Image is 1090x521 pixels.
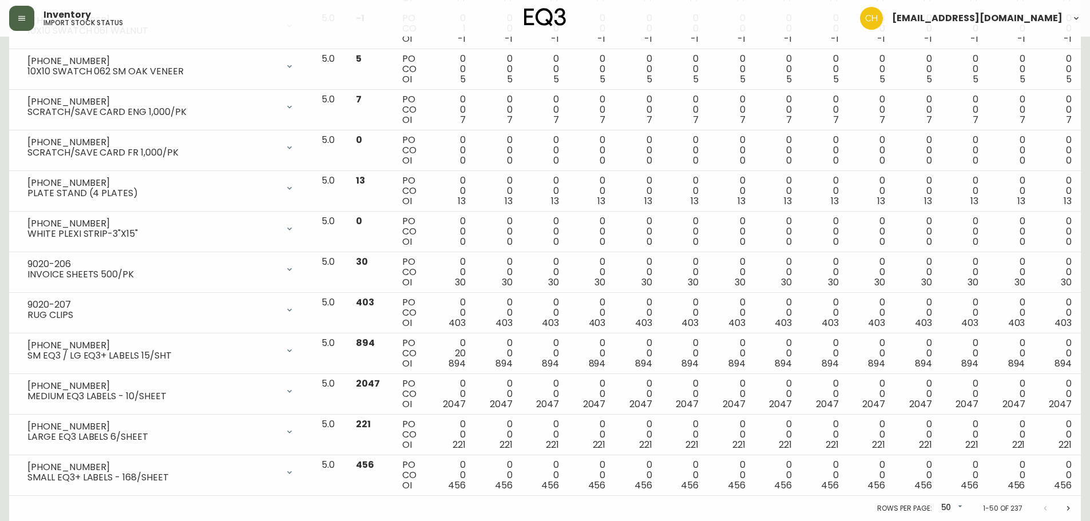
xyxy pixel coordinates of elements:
div: 0 0 [577,135,605,166]
span: 30 [594,276,605,289]
div: 0 0 [484,297,512,328]
div: 0 0 [764,338,792,369]
div: 0 0 [950,257,978,288]
span: -1 [551,32,559,45]
div: [PHONE_NUMBER]PLATE STAND (4 PLATES) [18,176,303,201]
div: 9020-207RUG CLIPS [18,297,303,323]
div: 0 0 [717,94,745,125]
span: 5 [740,73,746,86]
div: 0 0 [530,338,558,369]
div: 0 0 [717,216,745,247]
span: 30 [502,276,513,289]
span: 0 [647,235,652,248]
span: 0 [356,214,362,228]
div: 0 0 [484,94,512,125]
div: 0 0 [671,297,699,328]
span: 30 [1014,276,1025,289]
div: 0 0 [530,94,558,125]
div: [PHONE_NUMBER]SM EQ3 / LG EQ3+ LABELS 15/SHT [18,338,303,363]
div: 0 0 [810,54,838,85]
div: 0 0 [950,297,978,328]
span: -1 [505,32,513,45]
span: -1 [597,32,605,45]
div: 0 0 [1043,297,1072,328]
span: 7 [786,113,792,126]
div: 0 0 [1043,135,1072,166]
span: 0 [1020,235,1025,248]
span: 0 [1066,154,1072,167]
span: 30 [968,276,978,289]
span: 7 [600,113,605,126]
span: 30 [921,276,932,289]
div: PO CO [402,13,419,44]
span: 5 [647,73,652,86]
span: 0 [973,154,978,167]
div: 0 0 [484,216,512,247]
span: -1 [1017,32,1025,45]
div: LARGE EQ3 LABELS 6/SHEET [27,432,278,442]
span: 5 [926,73,932,86]
div: 0 0 [530,54,558,85]
span: 0 [786,154,792,167]
div: 0 0 [764,176,792,206]
span: 30 [455,276,466,289]
div: [PHONE_NUMBER] [27,56,278,66]
div: PO CO [402,176,419,206]
span: 5 [693,73,699,86]
div: 0 0 [717,257,745,288]
span: [EMAIL_ADDRESS][DOMAIN_NAME] [892,14,1063,23]
div: 0 0 [857,176,885,206]
div: 0 0 [997,257,1025,288]
span: 13 [597,194,605,208]
div: SCRATCH/SAVE CARD ENG 1,000/PK [27,107,278,117]
span: 0 [693,235,699,248]
span: 7 [833,113,839,126]
div: 0 0 [1043,338,1072,369]
span: 7 [1066,113,1072,126]
span: -1 [738,32,746,45]
span: 0 [356,133,362,146]
div: 0 0 [438,54,466,85]
div: 0 0 [764,54,792,85]
span: 5 [356,52,362,65]
span: OI [402,235,412,248]
div: WHITE PLEXI STRIP-3"X15" [27,229,278,239]
div: [PHONE_NUMBER]SCRATCH/SAVE CARD ENG 1,000/PK [18,94,303,120]
span: 7 [740,113,746,126]
div: SMALL EQ3+ LABELS - 168/SHEET [27,472,278,483]
span: 5 [553,73,559,86]
span: 5 [786,73,792,86]
div: 0 0 [484,135,512,166]
div: 0 0 [717,135,745,166]
div: 0 0 [577,94,605,125]
div: 0 0 [530,135,558,166]
span: 403 [681,316,699,329]
div: 0 0 [484,338,512,369]
span: 0 [973,235,978,248]
div: 0 0 [903,257,932,288]
div: 0 0 [438,135,466,166]
span: 0 [740,154,746,167]
div: SCRATCH/SAVE CARD FR 1,000/PK [27,148,278,158]
span: -1 [1064,32,1072,45]
span: 7 [1020,113,1025,126]
span: OI [402,194,412,208]
div: [PHONE_NUMBER]SCRATCH/SAVE CARD FR 1,000/PK [18,135,303,160]
div: 0 0 [857,216,885,247]
span: 0 [460,235,466,248]
span: 7 [647,113,652,126]
div: [PHONE_NUMBER]SMALL EQ3+ LABELS - 168/SHEET [18,460,303,485]
td: 5.0 [312,49,347,90]
span: 13 [1064,194,1072,208]
span: 0 [507,154,513,167]
span: 30 [1061,276,1072,289]
div: 0 0 [577,297,605,328]
div: 10X10 SWATCH 062 SM OAK VENEER [27,66,278,77]
div: 0 0 [810,216,838,247]
span: 7 [973,113,978,126]
div: 0 0 [764,94,792,125]
td: 5.0 [312,90,347,130]
div: 0 0 [624,54,652,85]
span: 0 [600,154,605,167]
div: 0 0 [438,94,466,125]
